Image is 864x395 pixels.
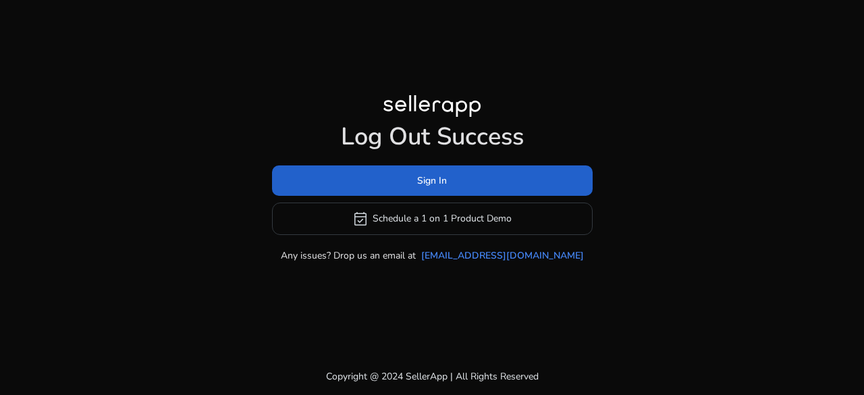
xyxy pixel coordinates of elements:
button: Sign In [272,165,593,196]
h1: Log Out Success [272,122,593,151]
a: [EMAIL_ADDRESS][DOMAIN_NAME] [421,248,584,263]
p: Any issues? Drop us an email at [281,248,416,263]
span: Sign In [417,174,447,188]
button: event_availableSchedule a 1 on 1 Product Demo [272,203,593,235]
span: event_available [352,211,369,227]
